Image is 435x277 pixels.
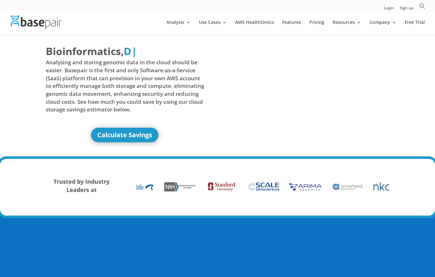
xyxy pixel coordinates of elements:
[405,20,425,35] a: Free Trial
[91,128,158,142] a: Calculate Savings
[53,178,109,194] strong: Trusted by Industry Leaders at
[419,3,425,9] svg: Search
[235,20,274,35] a: AWS HealthOmics
[11,15,61,29] img: Basepair
[282,20,301,35] a: Features
[46,44,124,59] span: Bioinformatics,
[419,3,425,13] a: Search Icon Link
[124,44,131,58] span: D
[46,59,204,113] span: Analysing and storing genomic data in the cloud should be easier. Basepair is the first and only ...
[333,20,361,35] a: Resources
[222,44,381,133] iframe: Basepair - NGS Analysis Simplified
[369,20,396,35] a: Company
[131,44,137,58] span: |
[309,20,324,35] a: Pricing
[384,6,394,13] a: Login
[199,20,227,35] a: Use Cases
[400,6,413,13] a: Sign up
[166,20,191,35] a: Analysis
